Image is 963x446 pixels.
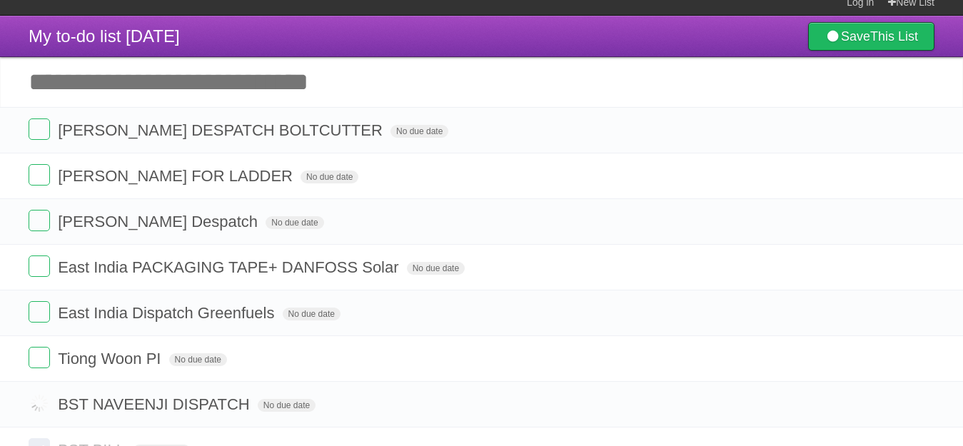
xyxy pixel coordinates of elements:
span: No due date [407,262,465,275]
label: Done [29,347,50,368]
span: [PERSON_NAME] FOR LADDER [58,167,296,185]
span: East India Dispatch Greenfuels [58,304,278,322]
label: Done [29,164,50,186]
span: BST NAVEENJI DISPATCH [58,395,253,413]
label: Done [29,118,50,140]
span: No due date [390,125,448,138]
label: Done [29,210,50,231]
span: East India PACKAGING TAPE+ DANFOSS Solar [58,258,402,276]
span: [PERSON_NAME] Despatch [58,213,261,230]
span: No due date [169,353,227,366]
label: Done [29,255,50,277]
span: No due date [301,171,358,183]
label: Done [29,301,50,323]
span: No due date [283,308,341,320]
span: No due date [258,399,316,412]
span: [PERSON_NAME] DESPATCH BOLTCUTTER [58,121,386,139]
span: My to-do list [DATE] [29,26,180,46]
label: Done [29,392,50,414]
span: No due date [266,216,323,229]
a: SaveThis List [808,22,934,51]
b: This List [870,29,918,44]
span: Tiong Woon PI [58,350,164,368]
